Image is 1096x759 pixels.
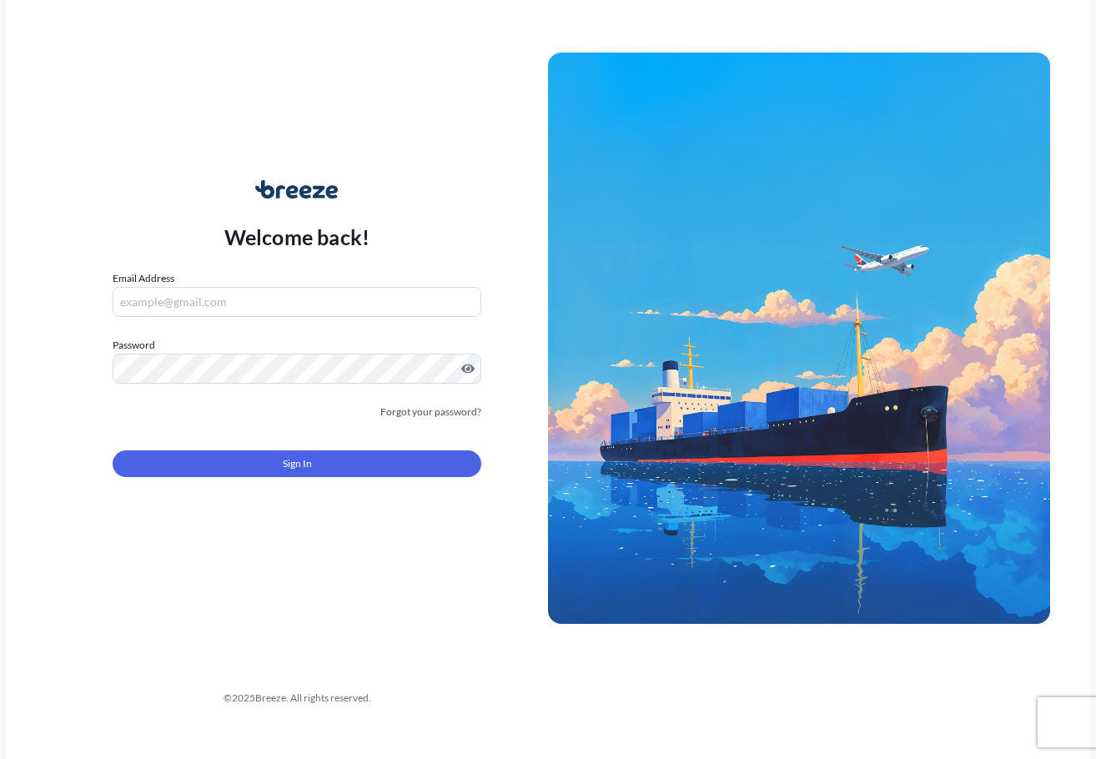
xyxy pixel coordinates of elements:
[461,362,475,375] button: Show password
[224,224,370,250] p: Welcome back!
[113,270,174,287] label: Email Address
[113,337,481,354] label: Password
[113,287,481,317] input: example@gmail.com
[113,450,481,477] button: Sign In
[283,455,312,472] span: Sign In
[380,404,481,420] a: Forgot your password?
[46,690,548,706] div: © 2025 Breeze. All rights reserved.
[548,53,1050,623] img: Ship illustration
